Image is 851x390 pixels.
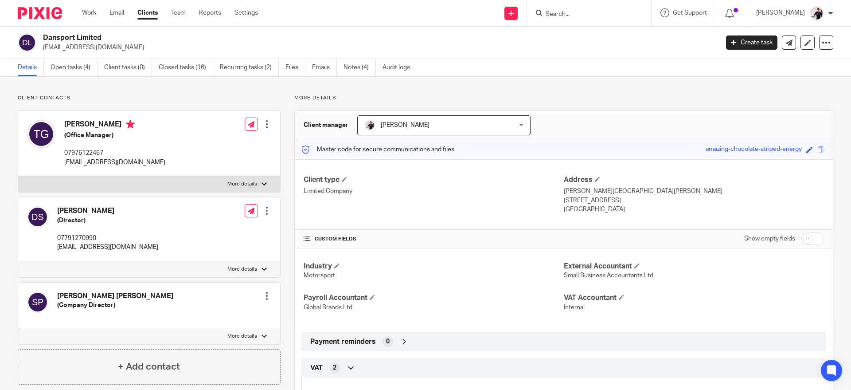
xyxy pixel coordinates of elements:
[304,304,352,311] span: Global Brands Ltd
[564,293,824,303] h4: VAT Accountant
[564,196,824,205] p: [STREET_ADDRESS]
[564,175,824,185] h4: Address
[227,333,257,340] p: More details
[57,292,173,301] h4: [PERSON_NAME] [PERSON_NAME]
[64,131,165,140] h5: (Office Manager)
[199,8,221,17] a: Reports
[43,43,713,52] p: [EMAIL_ADDRESS][DOMAIN_NAME]
[304,121,348,130] h3: Client manager
[27,206,48,228] img: svg%3E
[310,337,376,347] span: Payment reminders
[301,145,454,154] p: Master code for secure communications and files
[64,149,165,158] p: 07976122467
[564,205,824,214] p: [GEOGRAPHIC_DATA]
[294,95,833,102] p: More details
[564,304,585,311] span: Internal
[333,363,336,372] span: 2
[43,33,579,43] h2: Dansport Limited
[118,360,180,374] h4: + Add contact
[564,272,653,279] span: Small Business Accountants Ltd
[57,243,158,252] p: [EMAIL_ADDRESS][DOMAIN_NAME]
[171,8,186,17] a: Team
[310,363,323,373] span: VAT
[304,272,335,279] span: Motorsport
[706,145,802,155] div: amazing-chocolate-striped-energy
[809,6,824,20] img: AV307615.jpg
[545,11,625,19] input: Search
[312,59,337,76] a: Emails
[673,10,707,16] span: Get Support
[109,8,124,17] a: Email
[564,187,824,196] p: [PERSON_NAME][GEOGRAPHIC_DATA][PERSON_NAME]
[27,292,48,313] img: svg%3E
[234,8,258,17] a: Settings
[304,175,564,185] h4: Client type
[381,122,429,128] span: [PERSON_NAME]
[64,120,165,131] h4: [PERSON_NAME]
[227,266,257,273] p: More details
[18,59,44,76] a: Details
[304,236,564,243] h4: CUSTOM FIELDS
[57,301,173,310] h5: (Company Director)
[744,234,795,243] label: Show empty fields
[364,120,375,130] img: AV307615.jpg
[18,7,62,19] img: Pixie
[220,59,279,76] a: Recurring tasks (2)
[104,59,152,76] a: Client tasks (0)
[18,95,281,102] p: Client contacts
[383,59,417,76] a: Audit logs
[64,158,165,167] p: [EMAIL_ADDRESS][DOMAIN_NAME]
[386,337,390,346] span: 0
[57,206,158,216] h4: [PERSON_NAME]
[304,187,564,196] p: Limited Company
[344,59,376,76] a: Notes (4)
[27,120,55,148] img: svg%3E
[159,59,213,76] a: Closed tasks (16)
[726,35,777,50] a: Create task
[227,181,257,188] p: More details
[285,59,305,76] a: Files
[126,120,135,129] i: Primary
[756,8,805,17] p: [PERSON_NAME]
[564,262,824,271] h4: External Accountant
[304,262,564,271] h4: Industry
[51,59,98,76] a: Open tasks (4)
[57,216,158,225] h5: (Director)
[57,234,158,243] p: 07791270990
[137,8,158,17] a: Clients
[304,293,564,303] h4: Payroll Accountant
[82,8,96,17] a: Work
[18,33,36,52] img: svg%3E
